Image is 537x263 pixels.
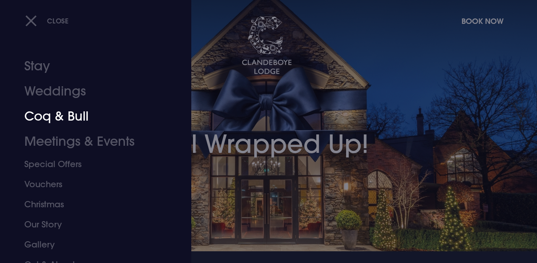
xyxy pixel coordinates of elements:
a: Stay [24,54,156,79]
a: Gallery [24,235,156,255]
a: Christmas [24,194,156,214]
a: Meetings & Events [24,129,156,154]
a: Special Offers [24,154,156,174]
a: Weddings [24,79,156,104]
a: Coq & Bull [24,104,156,129]
a: Vouchers [24,174,156,194]
button: Close [25,12,69,29]
span: Close [47,16,69,25]
a: Our Story [24,214,156,235]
